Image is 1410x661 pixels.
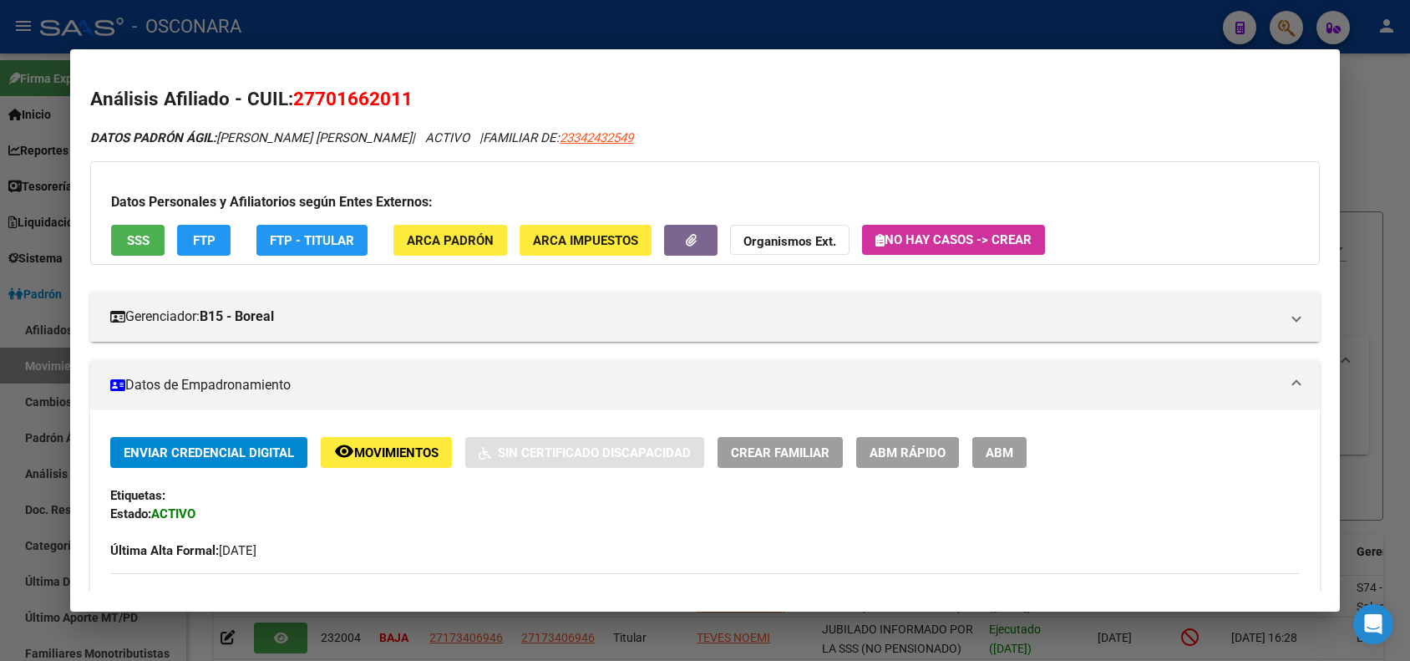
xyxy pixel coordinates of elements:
[200,307,274,327] strong: B15 - Boreal
[856,437,959,468] button: ABM Rápido
[862,225,1045,255] button: No hay casos -> Crear
[986,445,1013,460] span: ABM
[110,543,256,558] span: [DATE]
[110,375,1279,395] mat-panel-title: Datos de Empadronamiento
[177,225,231,256] button: FTP
[256,225,368,256] button: FTP - Titular
[1353,604,1393,644] div: Open Intercom Messenger
[743,234,836,249] strong: Organismos Ext.
[533,233,638,248] span: ARCA Impuestos
[334,441,354,461] mat-icon: remove_red_eye
[293,88,413,109] span: 27701662011
[393,225,507,256] button: ARCA Padrón
[354,445,439,460] span: Movimientos
[870,445,946,460] span: ABM Rápido
[110,307,1279,327] mat-panel-title: Gerenciador:
[110,488,165,503] strong: Etiquetas:
[730,225,850,256] button: Organismos Ext.
[151,506,195,521] strong: ACTIVO
[110,543,219,558] strong: Última Alta Formal:
[520,225,652,256] button: ARCA Impuestos
[731,445,829,460] span: Crear Familiar
[90,130,216,145] strong: DATOS PADRÓN ÁGIL:
[111,225,165,256] button: SSS
[972,437,1027,468] button: ABM
[483,130,633,145] span: FAMILIAR DE:
[875,232,1032,247] span: No hay casos -> Crear
[110,437,307,468] button: Enviar Credencial Digital
[407,233,494,248] span: ARCA Padrón
[111,192,1298,212] h3: Datos Personales y Afiliatorios según Entes Externos:
[124,445,294,460] span: Enviar Credencial Digital
[270,233,354,248] span: FTP - Titular
[127,233,150,248] span: SSS
[193,233,216,248] span: FTP
[321,437,452,468] button: Movimientos
[90,360,1319,410] mat-expansion-panel-header: Datos de Empadronamiento
[90,292,1319,342] mat-expansion-panel-header: Gerenciador:B15 - Boreal
[90,130,412,145] span: [PERSON_NAME] [PERSON_NAME]
[718,437,843,468] button: Crear Familiar
[110,589,1299,608] h3: DATOS DEL AFILIADO
[560,130,633,145] span: 23342432549
[498,445,691,460] span: Sin Certificado Discapacidad
[110,506,151,521] strong: Estado:
[465,437,704,468] button: Sin Certificado Discapacidad
[90,130,633,145] i: | ACTIVO |
[90,85,1319,114] h2: Análisis Afiliado - CUIL:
